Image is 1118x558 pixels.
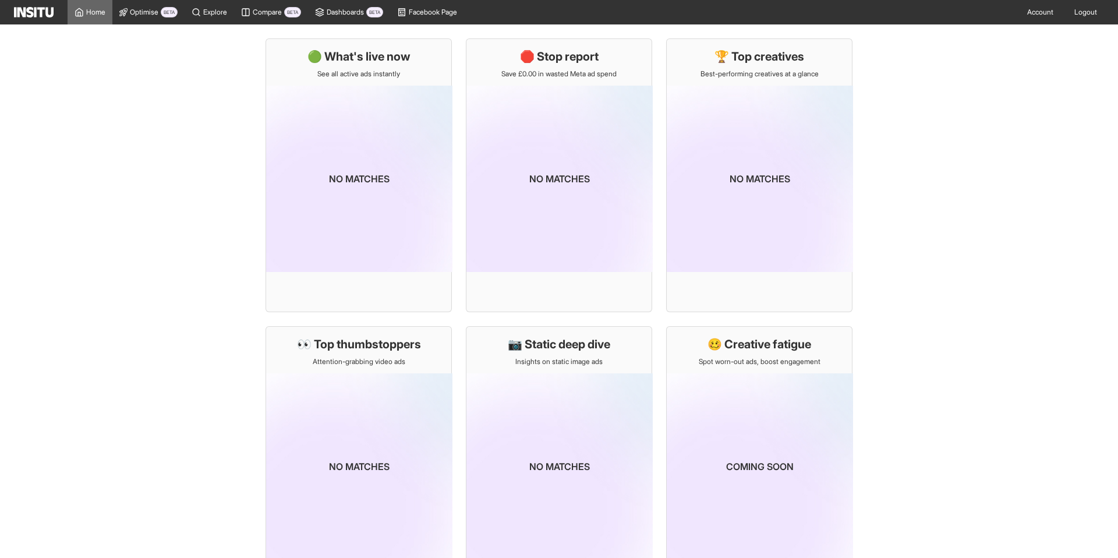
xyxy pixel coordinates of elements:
h1: 🏆 Top creatives [714,48,804,65]
p: No matches [529,460,590,474]
p: Insights on static image ads [515,357,603,366]
h1: 📷 Static deep dive [508,336,610,352]
p: Save £0.00 in wasted Meta ad spend [501,69,617,79]
span: BETA [366,7,383,17]
p: No matches [529,172,590,186]
span: Compare [253,8,282,17]
p: See all active ads instantly [317,69,400,79]
img: coming-soon-gradient_kfitwp.png [466,86,653,272]
h1: 🛑 Stop report [520,48,599,65]
p: No matches [329,460,390,474]
h1: 👀 Top thumbstoppers [297,336,421,352]
p: Attention-grabbing video ads [313,357,405,366]
p: No matches [730,172,790,186]
p: No matches [329,172,390,186]
span: Optimise [130,8,158,17]
p: Best-performing creatives at a glance [700,69,819,79]
a: 🛑 Stop reportSave £0.00 in wasted Meta ad spendNo matches [466,38,652,312]
img: Logo [14,7,54,17]
span: Explore [203,8,227,17]
span: Dashboards [327,8,364,17]
img: coming-soon-gradient_kfitwp.png [266,86,452,272]
a: 🟢 What's live nowSee all active ads instantlyNo matches [266,38,452,312]
span: Home [86,8,105,17]
h1: 🟢 What's live now [307,48,411,65]
span: BETA [284,7,301,17]
a: 🏆 Top creativesBest-performing creatives at a glanceNo matches [666,38,852,312]
span: BETA [161,7,178,17]
img: coming-soon-gradient_kfitwp.png [667,86,853,272]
